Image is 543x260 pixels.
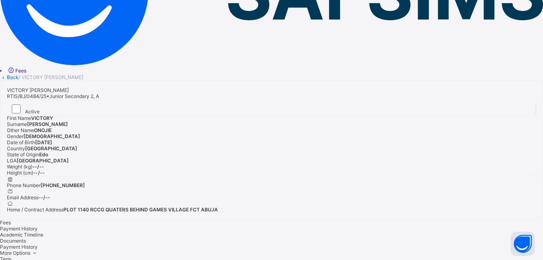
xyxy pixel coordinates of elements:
span: Junior Secondary 2, A [49,93,99,99]
span: Height (cm) [7,170,33,176]
span: Active [25,109,40,115]
span: [PHONE_NUMBER] [40,182,85,188]
span: LGA [7,158,17,164]
span: State of Origin [7,151,39,158]
span: RTIS/BJ/0484/25 [7,93,46,99]
span: PLOT 1140 RCCG QUATERS BEHIND GAMES VILLAGE FCT ABUJA [63,207,218,213]
span: [GEOGRAPHIC_DATA] [25,145,77,151]
span: Other Name [7,127,34,133]
span: Date of Birth [7,139,35,145]
span: VICTORY [PERSON_NAME] [7,87,69,93]
span: First Name [7,115,31,121]
span: [GEOGRAPHIC_DATA] [17,158,69,164]
a: Back [7,74,19,80]
span: [DATE] [35,139,52,145]
span: Email Address [7,194,38,200]
span: Surname [7,121,27,127]
span: Phone Number [7,182,40,188]
span: [DEMOGRAPHIC_DATA] [23,133,80,139]
span: Gender [7,133,23,139]
span: ONOJIE [34,127,52,133]
span: Country [7,145,25,151]
a: Fees [7,68,26,74]
button: Open asap [511,232,535,256]
span: --/-- [32,164,44,170]
span: [PERSON_NAME] [27,121,68,127]
span: / VICTORY [PERSON_NAME] [19,74,83,80]
span: --/-- [33,170,45,176]
span: Home / Contract Address [7,207,63,213]
span: --/-- [38,194,50,200]
span: Weight (kg) [7,164,32,170]
div: • [7,93,536,99]
span: Fees [15,68,26,74]
span: VICTORY [31,115,53,121]
span: Edo [39,151,48,158]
